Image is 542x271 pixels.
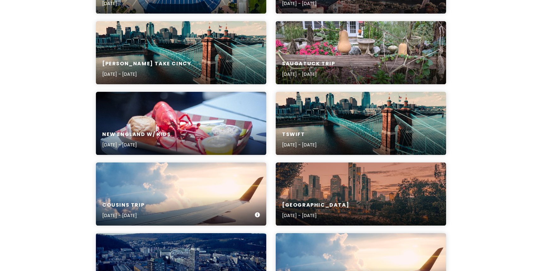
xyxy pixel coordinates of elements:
[282,141,317,148] p: [DATE] - [DATE]
[276,162,446,226] a: [GEOGRAPHIC_DATA][DATE] - [DATE]
[102,212,144,219] p: [DATE] - [DATE]
[102,71,191,78] p: [DATE] - [DATE]
[96,162,266,226] a: aerial photography of airlinerCousins trip[DATE] - [DATE]
[282,131,317,138] h6: TSwift
[276,21,446,84] a: a garden with a fence and flowersSaugatuck Trip[DATE] - [DATE]
[102,202,144,209] h6: Cousins trip
[102,131,171,138] h6: New England w/ Kids
[282,71,335,78] p: [DATE] - [DATE]
[96,92,266,155] a: cooked lobster dishNew England w/ Kids[DATE] - [DATE]
[96,21,266,84] a: bridge over water near city buildings during daytime[PERSON_NAME] take Cincy[DATE] - [DATE]
[282,202,349,209] h6: [GEOGRAPHIC_DATA]
[282,212,349,219] p: [DATE] - [DATE]
[276,92,446,155] a: bridge over water near city buildings during daytimeTSwift[DATE] - [DATE]
[102,141,171,148] p: [DATE] - [DATE]
[102,61,191,67] h6: [PERSON_NAME] take Cincy
[282,61,335,67] h6: Saugatuck Trip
